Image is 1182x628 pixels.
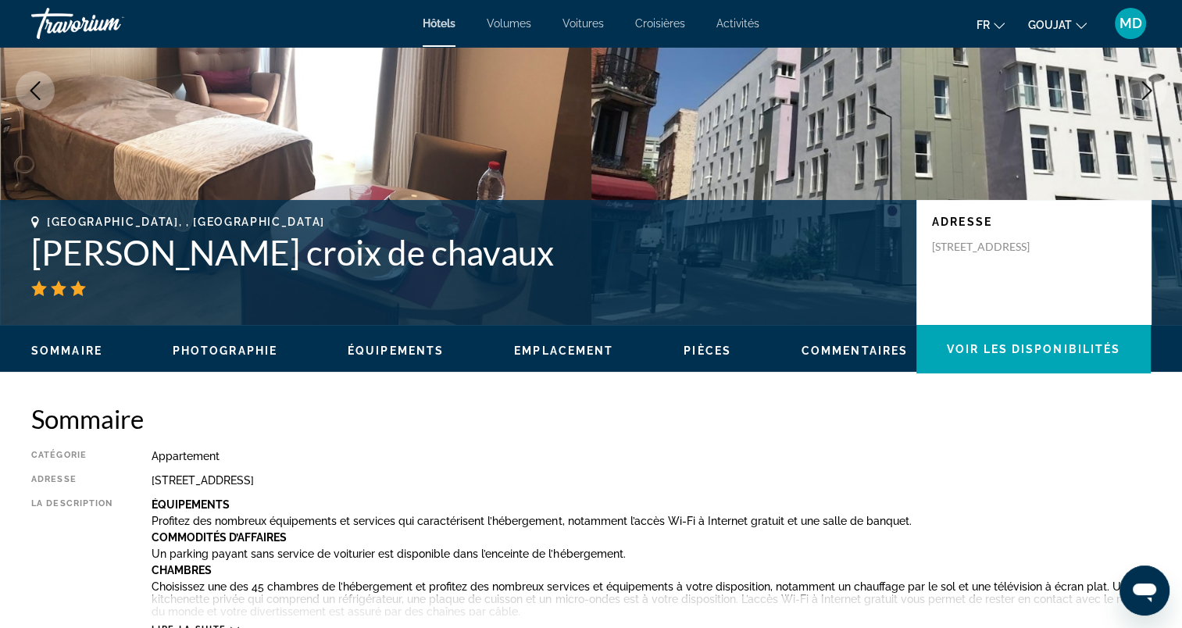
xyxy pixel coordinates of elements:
[423,17,455,30] a: Hôtels
[16,71,55,110] button: Image précédente
[562,17,604,30] a: Voitures
[932,216,1135,228] p: Adresse
[47,216,325,228] span: [GEOGRAPHIC_DATA], , [GEOGRAPHIC_DATA]
[31,3,187,44] a: Travorium
[152,580,1151,618] p: Choisissez une des 45 chambres de l’hébergement et profitez des nombreux services et équipements ...
[684,344,731,358] button: Pièces
[716,17,759,30] a: Activités
[31,344,102,358] button: Sommaire
[31,403,1151,434] h2: Sommaire
[977,19,990,31] span: Fr
[1120,16,1142,31] span: MD
[152,548,1151,560] p: Un parking payant sans service de voiturier est disponible dans l’enceinte de l’hébergement.
[173,344,277,358] button: Photographie
[31,450,112,462] div: Catégorie
[947,343,1120,355] span: Voir les disponibilités
[31,498,112,616] div: La description
[514,344,613,358] button: Emplacement
[152,531,287,544] b: Commodités d’affaires
[1120,566,1170,616] iframe: Bouton de lancement de la fenêtre de messagerie
[152,474,1151,487] div: [STREET_ADDRESS]
[932,240,1057,254] p: [STREET_ADDRESS]
[684,344,731,357] span: Pièces
[173,344,277,357] span: Photographie
[152,515,1151,527] p: Profitez des nombreux équipements et services qui caractérisent l’hébergement, notamment l’accès ...
[487,17,531,30] a: Volumes
[1028,19,1072,31] span: GOUJAT
[348,344,444,358] button: Équipements
[977,13,1005,36] button: Changer la langue
[802,344,908,358] button: Commentaires
[1028,13,1087,36] button: Changer de devise
[802,344,908,357] span: Commentaires
[152,564,212,576] b: Chambres
[514,344,613,357] span: Emplacement
[31,344,102,357] span: Sommaire
[635,17,685,30] a: Croisières
[916,325,1151,373] button: Voir les disponibilités
[31,474,112,487] div: Adresse
[348,344,444,357] span: Équipements
[1127,71,1166,110] button: Image suivante
[1110,7,1151,40] button: Menu utilisateur
[152,498,230,511] b: Équipements
[152,450,1151,462] div: Appartement
[31,232,901,273] h1: [PERSON_NAME] croix de chavaux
